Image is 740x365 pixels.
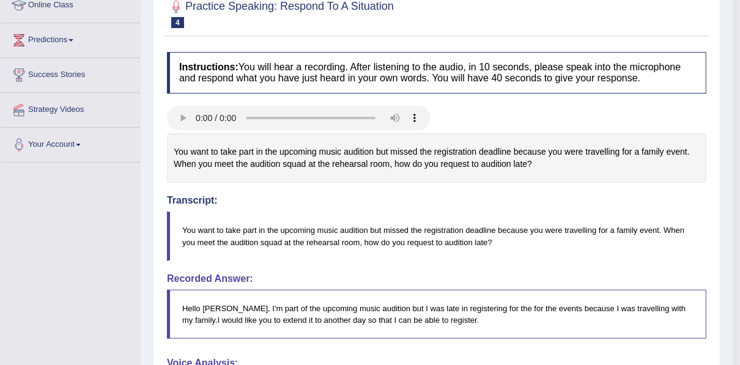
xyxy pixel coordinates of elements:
b: Instructions: [179,62,239,72]
a: Strategy Videos [1,93,140,124]
blockquote: Hello [PERSON_NAME], I'm part of the upcoming music audition but I was late in registering for th... [167,290,706,339]
div: You want to take part in the upcoming music audition but missed the registration deadline because... [167,133,706,183]
blockquote: You want to take part in the upcoming music audition but missed the registration deadline because... [167,212,706,260]
h4: You will hear a recording. After listening to the audio, in 10 seconds, please speak into the mic... [167,52,706,93]
h4: Recorded Answer: [167,273,706,284]
span: 4 [171,17,184,28]
a: Predictions [1,23,140,54]
a: Your Account [1,128,140,158]
a: Success Stories [1,58,140,89]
